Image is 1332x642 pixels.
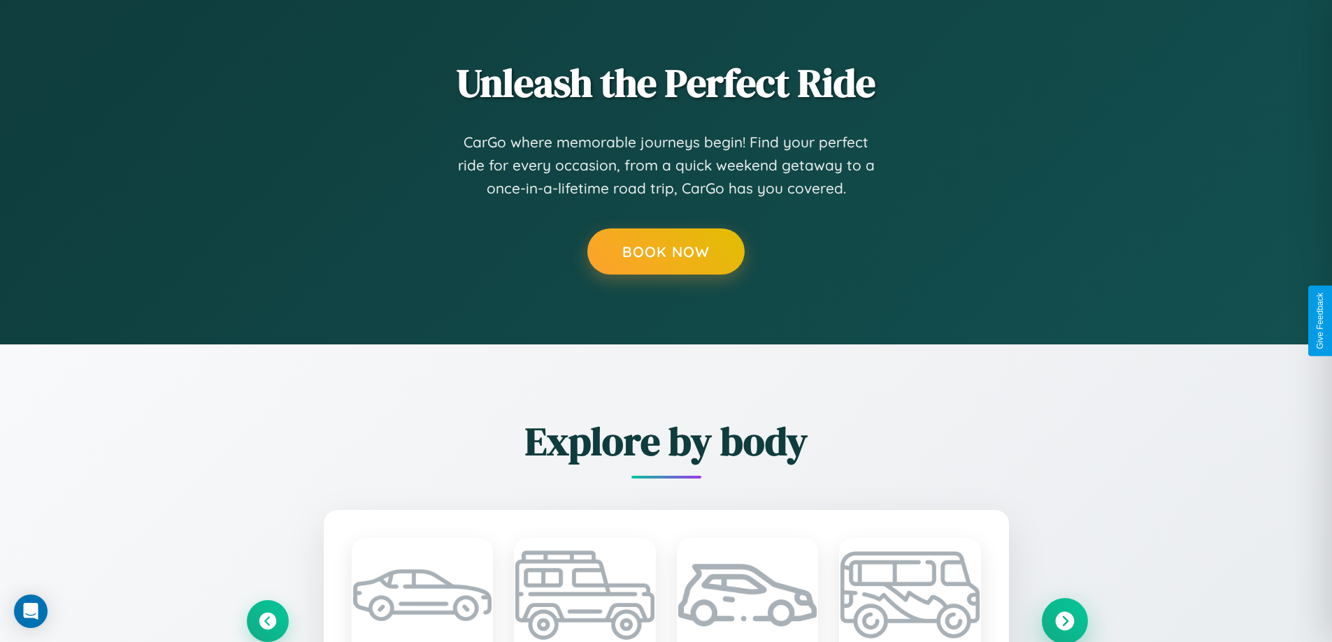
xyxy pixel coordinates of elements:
[587,228,745,275] button: Book Now
[14,594,48,628] div: Open Intercom Messenger
[457,131,876,200] p: CarGo where memorable journeys begin! Find your perfect ride for every occasion, from a quick wee...
[247,414,1086,468] h2: Explore by body
[247,56,1086,110] h2: Unleash the Perfect Ride
[1315,293,1325,349] div: Give Feedback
